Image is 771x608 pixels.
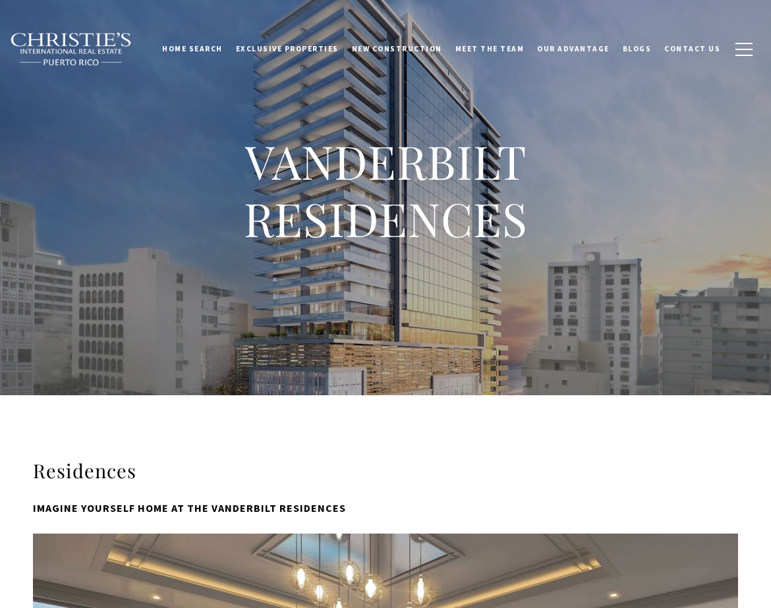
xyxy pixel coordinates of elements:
span: Contact Us [664,44,720,53]
span: Exclusive Properties [236,44,339,53]
a: Meet the Team [449,32,531,65]
strong: IMAGINE YOURSELF HOME AT THE VANDERBILT RESIDENCES [33,501,346,514]
span: Our Advantage [537,44,610,53]
img: Christie's International Real Estate black text logo [10,32,132,67]
a: Exclusive Properties [229,32,345,65]
span: New Construction [352,44,442,53]
h3: Residences [33,458,738,484]
a: Our Advantage [530,32,616,65]
a: Blogs [616,32,658,65]
h1: VANDERBILT RESIDENCES [122,132,649,248]
span: Blogs [623,44,652,53]
a: New Construction [345,32,449,65]
a: Home Search [156,32,229,65]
